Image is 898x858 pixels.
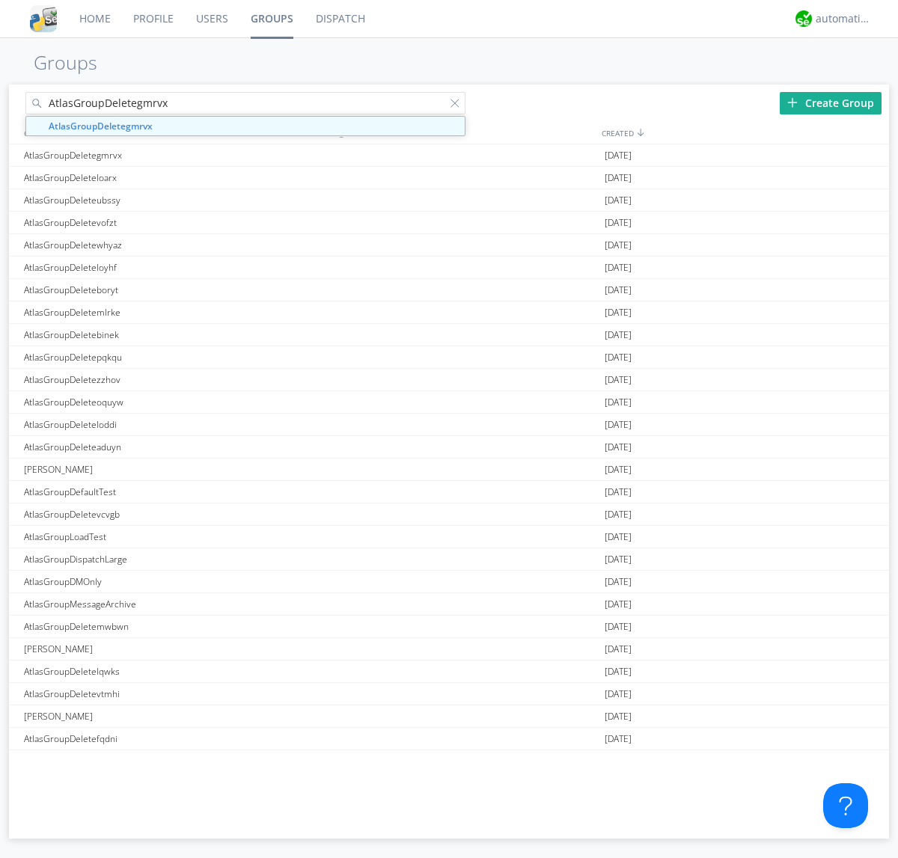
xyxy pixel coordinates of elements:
div: [PERSON_NAME] [20,705,308,727]
span: [DATE] [605,144,632,167]
span: [DATE] [605,503,632,526]
span: [DATE] [605,279,632,301]
span: [DATE] [605,750,632,773]
div: AtlasGroupDefaultTest [20,481,308,503]
span: [DATE] [605,638,632,661]
span: [DATE] [605,167,632,189]
a: AtlasGroupDeletezzhov[DATE] [9,369,889,391]
div: AtlasGroupDeletemlrke [20,301,308,323]
a: AtlasGroupDeleteboryt[DATE] [9,279,889,301]
div: AtlasGroupDeleteloyhf [20,257,308,278]
div: automation+atlas [816,11,872,26]
div: AtlasGroupDeletebinek [20,324,308,346]
div: AtlasGroupDeletevcvgb [20,503,308,525]
img: cddb5a64eb264b2086981ab96f4c1ba7 [30,5,57,32]
div: AtlasGroupMessageArchive [20,593,308,615]
a: AtlasGroupDeletemlrke[DATE] [9,301,889,324]
div: AtlasGroupDispatchLarge [20,548,308,570]
a: AtlasGroupDeletevofzt[DATE] [9,212,889,234]
span: [DATE] [605,301,632,324]
span: [DATE] [605,459,632,481]
div: AtlasGroupDeletelqwks [20,661,308,682]
div: AtlasGroupDeleteloarx [20,167,308,189]
a: AtlasGroupDefaultTest[DATE] [9,481,889,503]
span: [DATE] [605,391,632,414]
img: plus.svg [787,97,798,108]
a: AtlasGroupDeletewhyaz[DATE] [9,234,889,257]
span: [DATE] [605,346,632,369]
div: AtlasGroupDeletevofzt [20,212,308,233]
a: AtlasGroupDeletebinek[DATE] [9,324,889,346]
div: GROUPS [20,122,305,144]
span: [DATE] [605,571,632,593]
div: AtlasGroupDeleteqzcvs [20,750,308,772]
a: [PERSON_NAME][DATE] [9,638,889,661]
span: [DATE] [605,234,632,257]
span: [DATE] [605,189,632,212]
span: [DATE] [605,481,632,503]
strong: AtlasGroupDeletegmrvx [49,120,153,132]
div: AtlasGroupDeleteboryt [20,279,308,301]
span: [DATE] [605,728,632,750]
span: [DATE] [605,705,632,728]
div: AtlasGroupDeletevtmhi [20,683,308,705]
a: AtlasGroupDeleteloarx[DATE] [9,167,889,189]
a: AtlasGroupDeleteoquyw[DATE] [9,391,889,414]
a: AtlasGroupDeleteaduyn[DATE] [9,436,889,459]
div: AtlasGroupDeleteloddi [20,414,308,435]
a: AtlasGroupDeleteloyhf[DATE] [9,257,889,279]
a: [PERSON_NAME][DATE] [9,705,889,728]
div: [PERSON_NAME] [20,638,308,660]
a: AtlasGroupDeleteqzcvs[DATE] [9,750,889,773]
span: [DATE] [605,683,632,705]
div: AtlasGroupDeletepqkqu [20,346,308,368]
a: AtlasGroupDeleteloddi[DATE] [9,414,889,436]
a: AtlasGroupDeletemwbwn[DATE] [9,616,889,638]
div: AtlasGroupDeleteaduyn [20,436,308,458]
div: AtlasGroupDeleteoquyw [20,391,308,413]
div: AtlasGroupDeletewhyaz [20,234,308,256]
span: [DATE] [605,661,632,683]
a: [PERSON_NAME][DATE] [9,459,889,481]
span: [DATE] [605,593,632,616]
div: AtlasGroupLoadTest [20,526,308,548]
span: [DATE] [605,324,632,346]
span: [DATE] [605,257,632,279]
input: Search groups [25,92,465,114]
a: AtlasGroupDispatchLarge[DATE] [9,548,889,571]
span: [DATE] [605,369,632,391]
a: AtlasGroupDeletelqwks[DATE] [9,661,889,683]
img: d2d01cd9b4174d08988066c6d424eccd [795,10,812,27]
span: [DATE] [605,212,632,234]
a: AtlasGroupMessageArchive[DATE] [9,593,889,616]
a: AtlasGroupLoadTest[DATE] [9,526,889,548]
span: [DATE] [605,414,632,436]
a: AtlasGroupDeletevcvgb[DATE] [9,503,889,526]
div: CREATED [598,122,889,144]
a: AtlasGroupDMOnly[DATE] [9,571,889,593]
span: [DATE] [605,526,632,548]
a: AtlasGroupDeletepqkqu[DATE] [9,346,889,369]
div: AtlasGroupDeletegmrvx [20,144,308,166]
div: AtlasGroupDeletefqdni [20,728,308,750]
div: Create Group [780,92,882,114]
span: [DATE] [605,436,632,459]
a: AtlasGroupDeletevtmhi[DATE] [9,683,889,705]
a: AtlasGroupDeleteubssy[DATE] [9,189,889,212]
span: [DATE] [605,548,632,571]
span: [DATE] [605,616,632,638]
iframe: Toggle Customer Support [823,783,868,828]
div: AtlasGroupDeleteubssy [20,189,308,211]
div: [PERSON_NAME] [20,459,308,480]
a: AtlasGroupDeletegmrvx[DATE] [9,144,889,167]
div: AtlasGroupDMOnly [20,571,308,592]
div: AtlasGroupDeletemwbwn [20,616,308,637]
div: AtlasGroupDeletezzhov [20,369,308,390]
a: AtlasGroupDeletefqdni[DATE] [9,728,889,750]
